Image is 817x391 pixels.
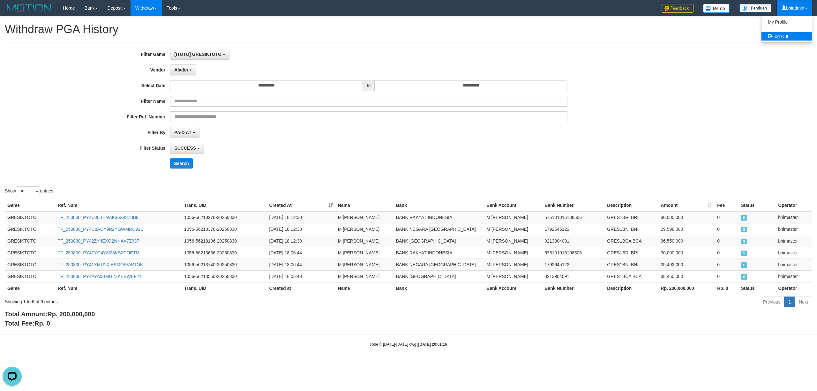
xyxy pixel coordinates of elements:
th: Rp. 0 [715,282,738,294]
th: Ref. Num [55,199,182,211]
td: 0 [715,211,738,223]
span: to [363,80,375,91]
td: M [PERSON_NAME] [484,270,542,282]
th: Status [738,282,776,294]
td: [DATE] 18:12:30 [267,235,335,247]
button: PAID AT [170,127,199,138]
td: M [PERSON_NAME] [484,259,542,270]
td: 38,450,000 [658,270,715,282]
th: Description [604,282,658,294]
th: Trans. UID [182,199,266,211]
th: Operator [776,199,812,211]
span: SUCCESS [741,239,747,244]
td: 575101015108506 [542,247,604,259]
td: M [PERSON_NAME] [484,235,542,247]
td: 575101015108506 [542,211,604,223]
td: M [PERSON_NAME] [335,259,394,270]
td: [DATE] 18:12:30 [267,223,335,235]
strong: [DATE] 20:01:16 [418,342,447,347]
a: Next [795,297,812,307]
label: Show entries [5,186,53,196]
td: M [PERSON_NAME] [335,223,394,235]
th: Bank Account [484,199,542,211]
span: Rp. 200,000,000 [47,311,95,318]
span: SUCCESS [174,146,196,151]
th: Game [5,282,55,294]
td: GRES1BRI BRI [604,211,658,223]
img: MOTION_logo.png [5,3,53,13]
td: bhimaster [776,247,812,259]
div: Showing 1 to 6 of 6 entries [5,296,336,305]
td: M [PERSON_NAME] [484,247,542,259]
td: M [PERSON_NAME] [335,247,394,259]
th: Created at [267,282,335,294]
td: 0213904091 [542,235,604,247]
a: TF_250830_PY4AYA0BMG2ZKESWEF21 [58,274,142,279]
td: GRES1BNI BNI [604,223,658,235]
td: M [PERSON_NAME] [484,211,542,223]
td: BANK RAKYAT INDONESIA [394,247,484,259]
td: 0 [715,270,738,282]
td: [DATE] 18:06:44 [267,259,335,270]
th: Fee [715,199,738,211]
td: bhimaster [776,223,812,235]
td: GRESIKTOTO [5,211,55,223]
th: Game [5,199,55,211]
a: My Profile [761,18,812,26]
td: 1792645122 [542,223,604,235]
td: BANK [GEOGRAPHIC_DATA] [394,270,484,282]
td: bhimaster [776,270,812,282]
th: Bank [394,199,484,211]
img: panduan.png [739,4,771,12]
th: Bank Number [542,282,604,294]
span: Rp. 0 [34,320,50,327]
td: 30,000,000 [658,211,715,223]
td: 1056-56213550-20250830 [182,270,266,282]
td: 1056-56213636-20250830 [182,247,266,259]
th: Name [335,199,394,211]
th: Bank Account [484,282,542,294]
a: Log Out [761,32,812,41]
th: Status [738,199,776,211]
td: BANK NEGARA [GEOGRAPHIC_DATA] [394,259,484,270]
button: SUCCESS [170,143,204,154]
button: Open LiveChat chat widget [3,3,22,22]
span: SUCCESS [741,274,747,280]
td: 1056-56218378-20250830 [182,223,266,235]
td: 0 [715,247,738,259]
a: TF_250830_PY4UJ0BHNAK36X48Z0B9 [58,215,139,220]
td: 30,000,000 [658,247,715,259]
a: TF_250830_PY42ZY4EXO2NNAX7Z937 [58,238,139,244]
th: Name [335,282,394,294]
th: Rp. 200,000,000 [658,282,715,294]
span: Aladin [174,67,188,72]
td: GRES1BRI BRI [604,247,658,259]
button: [ITOTO] GRESIKTOTO [170,49,229,60]
span: SUCCESS [741,251,747,256]
td: GRES1BCA BCA [604,235,658,247]
td: M [PERSON_NAME] [335,270,394,282]
h1: Withdraw PGA History [5,23,812,36]
th: Bank [394,282,484,294]
td: 29,598,000 [658,223,715,235]
td: [DATE] 18:12:30 [267,211,335,223]
b: Total Amount: [5,311,95,318]
th: Trans. UID [182,282,266,294]
span: SUCCESS [741,262,747,268]
td: GRES1BCA BCA [604,270,658,282]
td: 1056-56218196-20250830 [182,235,266,247]
span: [ITOTO] GRESIKTOTO [174,52,221,57]
td: GRESIKTOTO [5,247,55,259]
button: Aladin [170,64,196,75]
td: 0 [715,223,738,235]
td: 1792645122 [542,259,604,270]
th: Ref. Num [55,282,182,294]
td: BANK [GEOGRAPHIC_DATA] [394,235,484,247]
td: GRES1BNI BNI [604,259,658,270]
span: SUCCESS [741,215,747,221]
td: 0 [715,235,738,247]
button: Search [170,158,193,169]
b: Total Fee: [5,320,50,327]
img: Button%20Memo.svg [703,4,730,13]
td: 0 [715,259,738,270]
